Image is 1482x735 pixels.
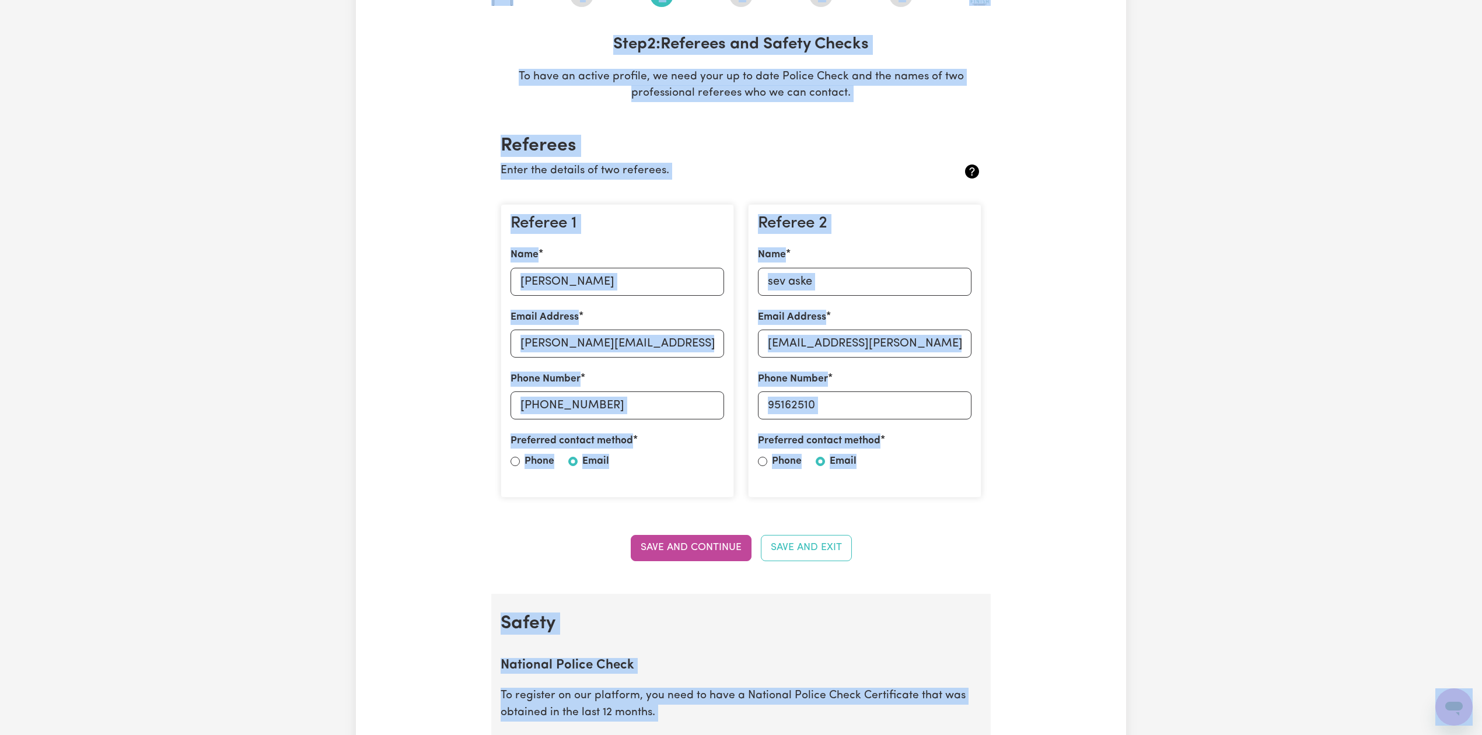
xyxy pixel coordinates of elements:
label: Phone [525,454,554,469]
p: To have an active profile, we need your up to date Police Check and the names of two professional... [491,69,991,103]
button: Save and Exit [761,535,852,561]
label: Phone Number [511,372,581,387]
h3: Referee 1 [511,214,724,234]
h2: National Police Check [501,658,981,674]
label: Email [582,454,609,469]
label: Email [830,454,857,469]
label: Phone Number [758,372,828,387]
p: To register on our platform, you need to have a National Police Check Certificate that was obtain... [501,688,981,722]
h3: Referee 2 [758,214,971,234]
h2: Safety [501,612,981,635]
label: Email Address [511,310,579,325]
label: Name [511,247,539,262]
h2: Referees [501,135,981,157]
label: Phone [772,454,802,469]
label: Preferred contact method [511,433,633,449]
label: Preferred contact method [758,433,880,449]
label: Name [758,247,786,262]
label: Email Address [758,310,826,325]
iframe: Button to launch messaging window [1435,688,1473,726]
h3: Step 2 : Referees and Safety Checks [491,35,991,55]
button: Save and Continue [631,535,752,561]
p: Enter the details of two referees. [501,163,901,180]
